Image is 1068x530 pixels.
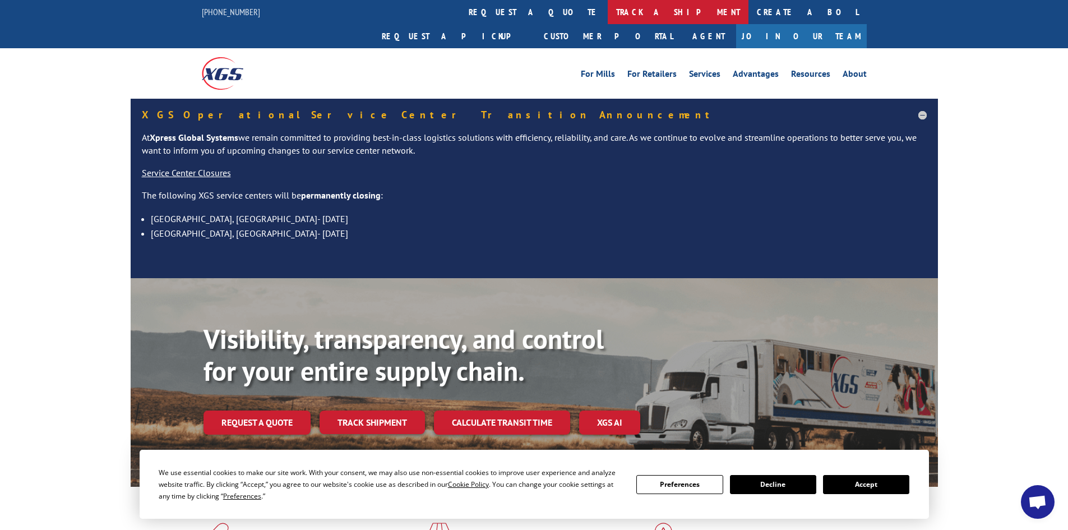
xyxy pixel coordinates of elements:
li: [GEOGRAPHIC_DATA], [GEOGRAPHIC_DATA]- [DATE] [151,226,927,241]
a: For Mills [581,70,615,82]
span: Preferences [223,491,261,501]
b: Visibility, transparency, and control for your entire supply chain. [204,321,604,389]
span: Cookie Policy [448,480,489,489]
strong: permanently closing [301,190,381,201]
button: Accept [823,475,909,494]
a: Open chat [1021,485,1055,519]
a: [PHONE_NUMBER] [202,6,260,17]
a: Agent [681,24,736,48]
button: Decline [730,475,816,494]
a: About [843,70,867,82]
button: Preferences [636,475,723,494]
a: XGS AI [579,411,640,435]
h5: XGS Operational Service Center Transition Announcement [142,110,927,120]
a: Request a quote [204,411,311,435]
a: Advantages [733,70,779,82]
div: We use essential cookies to make our site work. With your consent, we may also use non-essential ... [159,467,623,502]
a: Customer Portal [535,24,681,48]
a: Services [689,70,720,82]
li: [GEOGRAPHIC_DATA], [GEOGRAPHIC_DATA]- [DATE] [151,211,927,226]
p: At we remain committed to providing best-in-class logistics solutions with efficiency, reliabilit... [142,131,927,167]
strong: Xpress Global Systems [150,132,238,143]
div: Cookie Consent Prompt [140,450,929,519]
a: Request a pickup [373,24,535,48]
p: The following XGS service centers will be : [142,189,927,211]
a: Calculate transit time [434,411,570,435]
a: Resources [791,70,830,82]
a: Track shipment [320,411,425,434]
a: For Retailers [627,70,677,82]
a: Join Our Team [736,24,867,48]
u: Service Center Closures [142,167,231,178]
